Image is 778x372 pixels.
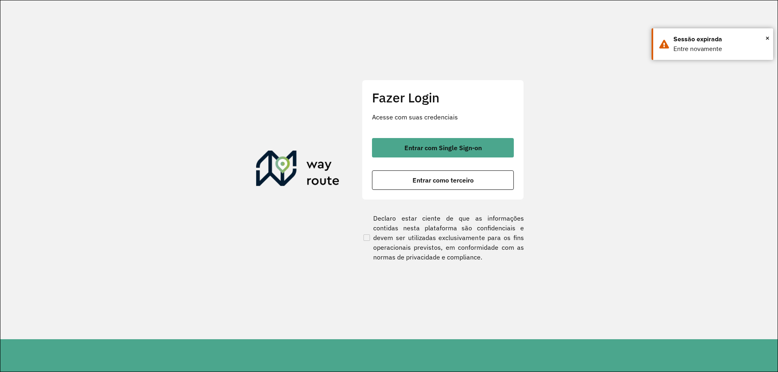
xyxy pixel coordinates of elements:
span: × [765,32,769,44]
div: Entre novamente [673,44,767,54]
span: Entrar com Single Sign-on [404,145,482,151]
button: Close [765,32,769,44]
div: Sessão expirada [673,34,767,44]
button: button [372,138,514,157]
h2: Fazer Login [372,90,514,105]
span: Entrar como terceiro [413,177,474,183]
label: Declaro estar ciente de que as informações contidas nesta plataforma são confidenciais e devem se... [362,213,524,262]
img: Roteirizador AmbevTech [256,151,340,189]
p: Acesse com suas credenciais [372,112,514,122]
button: button [372,170,514,190]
